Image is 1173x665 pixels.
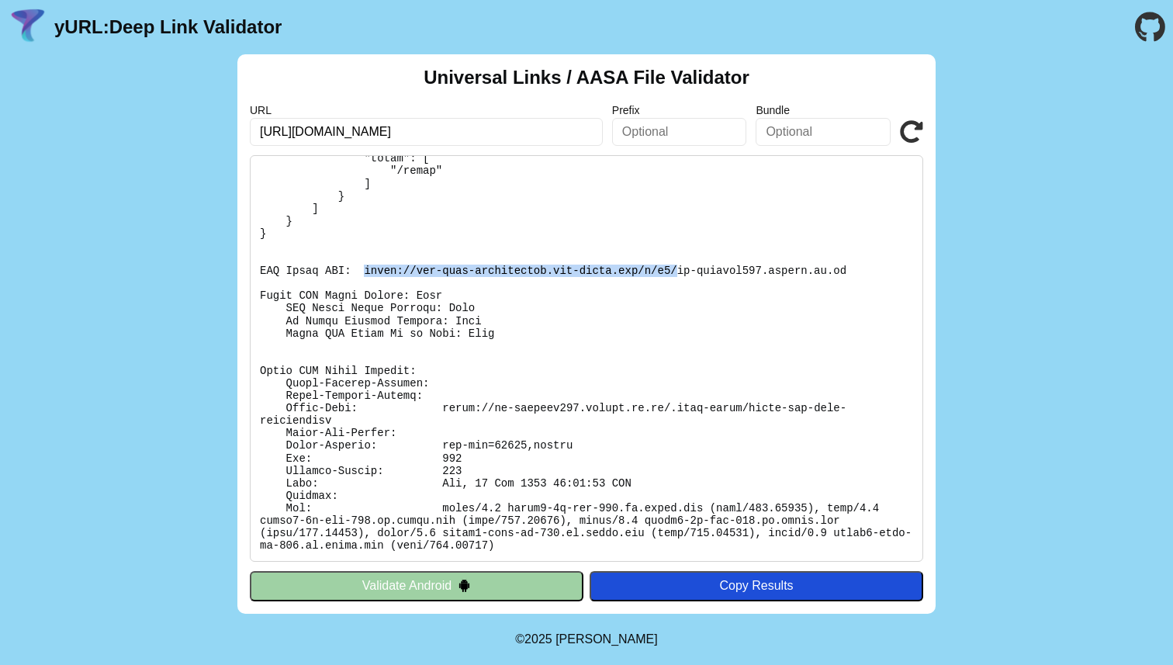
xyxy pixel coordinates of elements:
[597,579,915,593] div: Copy Results
[555,632,658,646] a: Michael Ibragimchayev's Personal Site
[250,104,603,116] label: URL
[8,7,48,47] img: yURL Logo
[612,104,747,116] label: Prefix
[250,155,923,562] pre: Lorem ipsu do: sitam://co-adipisc119.elitse.do.ei/.temp-incid/utlab-etd-magn-aliquaenima Mi Venia...
[54,16,282,38] a: yURL:Deep Link Validator
[756,104,891,116] label: Bundle
[515,614,657,665] footer: ©
[458,579,471,592] img: droidIcon.svg
[612,118,747,146] input: Optional
[524,632,552,646] span: 2025
[424,67,749,88] h2: Universal Links / AASA File Validator
[250,571,583,601] button: Validate Android
[756,118,891,146] input: Optional
[250,118,603,146] input: Required
[590,571,923,601] button: Copy Results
